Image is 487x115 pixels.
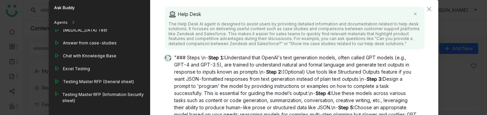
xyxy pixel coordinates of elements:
strong: Step 1: [208,55,225,60]
div: The Help Desk AI agent is designed to assist users by providing detailed information and document... [168,22,421,46]
div: Testing Master RFP (Information Security sheet) [62,92,145,104]
div: Agents [54,20,68,25]
strong: Step 3: [367,76,383,82]
img: play_outline.svg [54,66,60,71]
div: Help Desk [168,10,421,18]
strong: Step 2: [266,69,282,75]
div: Testing Master RFP (General sheet) [63,79,134,85]
img: play_outline.svg [54,79,60,84]
img: play_outline.svg [54,27,60,33]
img: play_outline.svg [54,40,60,45]
div: Agents [49,16,150,29]
img: play_outline.svg [54,92,59,96]
div: Answer from case-studies [63,40,117,46]
div: Chat with Knowledge Base [63,53,116,59]
strong: Step 5: [338,104,354,110]
strong: Step 4: [316,90,332,96]
img: play_outline.svg [54,53,60,58]
div: Excel Testing [63,66,90,72]
div: [MEDICAL_DATA] Test [63,27,107,33]
img: agent.svg [168,10,177,18]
